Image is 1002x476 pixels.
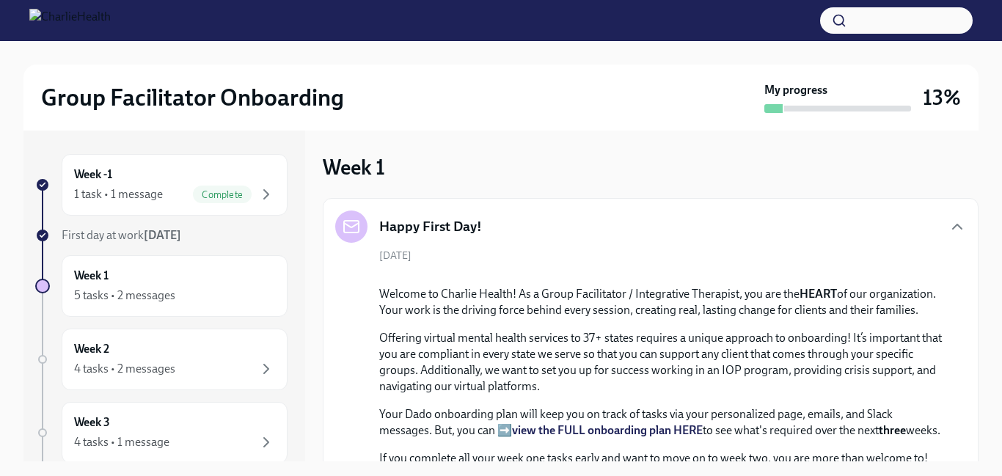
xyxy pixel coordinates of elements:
strong: [DATE] [144,228,181,242]
p: If you complete all your week one tasks early and want to move on to week two, you are more than ... [379,450,943,466]
a: Week 34 tasks • 1 message [35,402,288,464]
span: First day at work [62,228,181,242]
div: 4 tasks • 1 message [74,434,169,450]
h3: Week 1 [323,154,385,180]
p: Welcome to Charlie Health! As a Group Facilitator / Integrative Therapist, you are the of our org... [379,286,943,318]
h6: Week -1 [74,166,112,183]
h6: Week 2 [74,341,109,357]
img: CharlieHealth [29,9,111,32]
a: Week 15 tasks • 2 messages [35,255,288,317]
h3: 13% [923,84,961,111]
div: 5 tasks • 2 messages [74,288,175,304]
h2: Group Facilitator Onboarding [41,83,344,112]
span: [DATE] [379,249,412,263]
a: view the FULL onboarding plan HERE [512,423,703,437]
p: Offering virtual mental health services to 37+ states requires a unique approach to onboarding! I... [379,330,943,395]
strong: three [879,423,906,437]
h6: Week 3 [74,414,110,431]
a: First day at work[DATE] [35,227,288,244]
strong: My progress [764,82,827,98]
div: 1 task • 1 message [74,186,163,202]
h6: Week 1 [74,268,109,284]
a: Week -11 task • 1 messageComplete [35,154,288,216]
strong: HEART [800,287,837,301]
span: Complete [193,189,252,200]
h5: Happy First Day! [379,217,482,236]
a: Week 24 tasks • 2 messages [35,329,288,390]
p: Your Dado onboarding plan will keep you on track of tasks via your personalized page, emails, and... [379,406,943,439]
div: 4 tasks • 2 messages [74,361,175,377]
